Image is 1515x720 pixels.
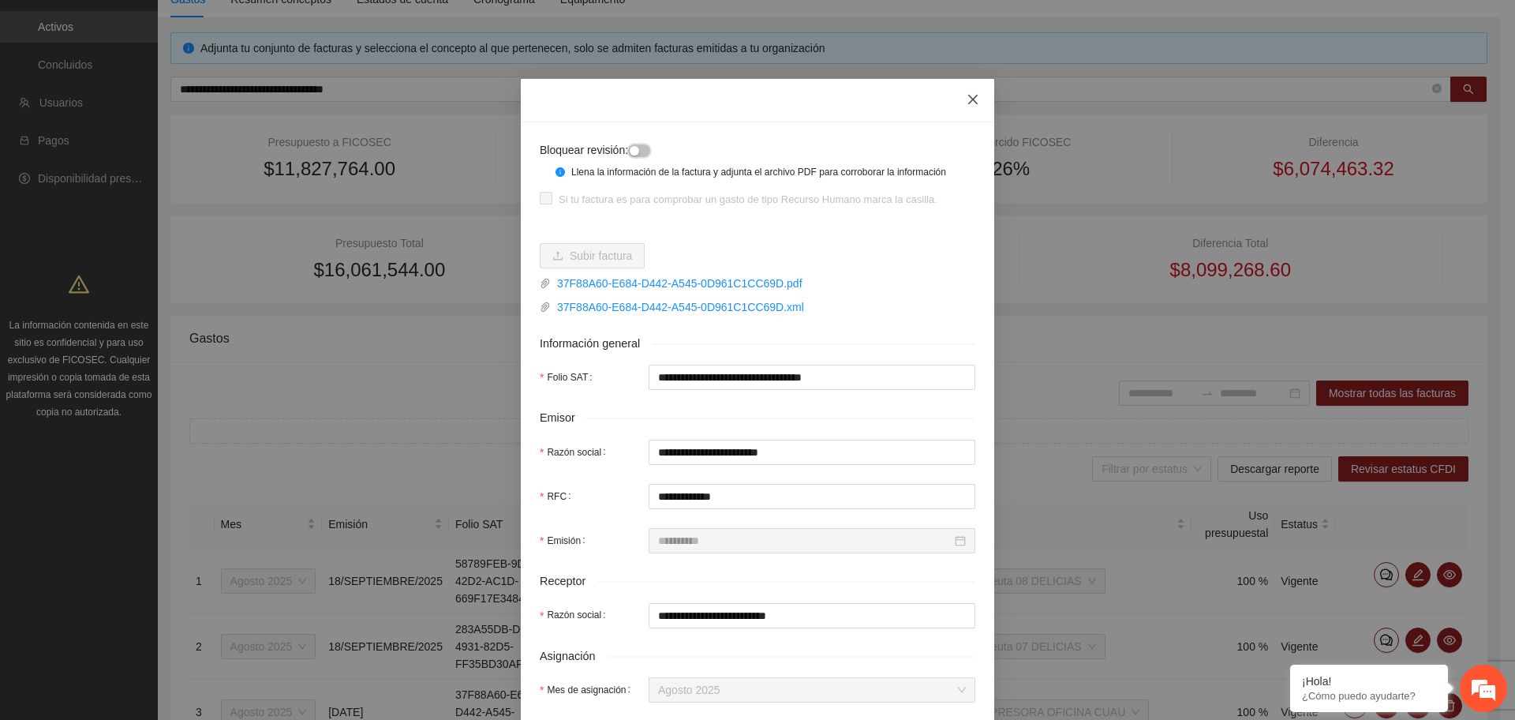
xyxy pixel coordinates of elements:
span: uploadSubir factura [540,249,645,262]
span: Si tu factura es para comprobar un gasto de tipo Recurso Humano marca la casilla. [552,192,944,208]
input: RFC: [649,484,975,509]
span: Asignación [540,647,607,666]
input: Folio SAT: [649,365,975,390]
div: Chatee con nosotros ahora [82,81,265,101]
label: Mes de asignación: [540,677,637,703]
input: Razón social: [649,440,975,465]
span: Emisor [540,409,586,427]
textarea: Escriba su mensaje y pulse “Intro” [8,431,301,486]
input: Razón social: [649,603,975,628]
input: Emisión: [658,532,952,549]
div: Bloquear revisión: [540,141,903,159]
button: Close [952,79,994,122]
label: Folio SAT: [540,365,599,390]
button: uploadSubir factura [540,243,645,268]
label: Razón social: [540,440,612,465]
div: ¡Hola! [1302,675,1436,688]
span: Receptor [540,572,597,591]
span: paper-clip [540,278,551,289]
span: paper-clip [540,302,551,313]
span: Agosto 2025 [658,678,966,702]
label: Razón social: [540,603,612,628]
div: Llena la información de la factura y adjunta el archivo PDF para corroborar la información [571,165,963,180]
label: Emisión: [540,528,591,553]
p: ¿Cómo puedo ayudarte? [1302,690,1436,702]
span: Información general [540,335,652,353]
span: Estamos en línea. [92,211,218,370]
a: 37F88A60-E684-D442-A545-0D961C1CC69D.xml [551,298,975,316]
a: 37F88A60-E684-D442-A545-0D961C1CC69D.pdf [551,275,975,292]
div: Minimizar ventana de chat en vivo [259,8,297,46]
span: info-circle [555,167,565,177]
span: close [967,93,979,106]
label: RFC: [540,484,577,509]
